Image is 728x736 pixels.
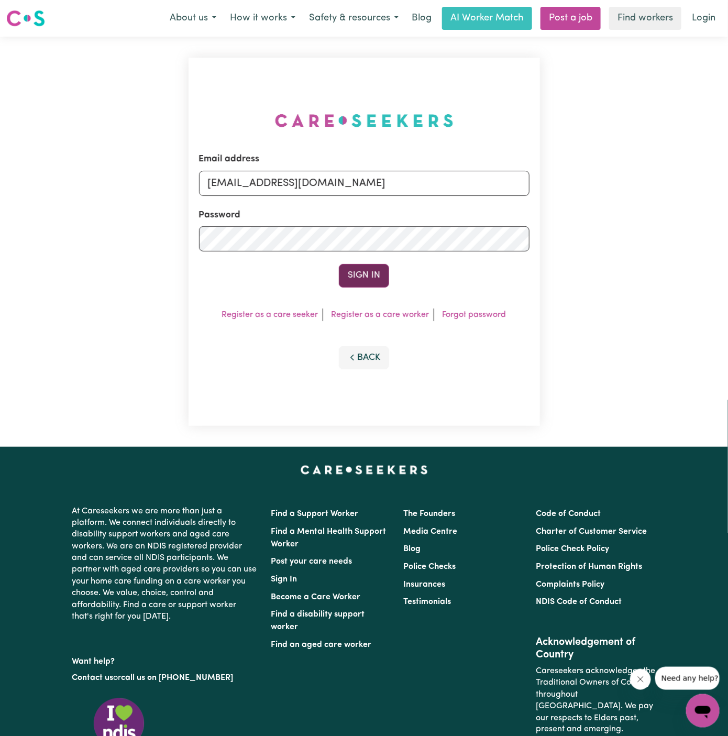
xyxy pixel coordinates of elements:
[222,311,318,319] a: Register as a care seeker
[72,652,258,667] p: Want help?
[541,7,601,30] a: Post a job
[72,501,258,627] p: At Careseekers we are more than just a platform. We connect individuals directly to disability su...
[199,152,260,166] label: Email address
[6,9,45,28] img: Careseekers logo
[271,528,386,548] a: Find a Mental Health Support Worker
[609,7,681,30] a: Find workers
[403,598,451,606] a: Testimonials
[536,598,622,606] a: NDIS Code of Conduct
[72,674,113,682] a: Contact us
[536,580,605,589] a: Complaints Policy
[271,510,358,518] a: Find a Support Worker
[403,545,421,553] a: Blog
[686,694,720,728] iframe: Button to launch messaging window
[271,610,365,631] a: Find a disability support worker
[339,264,389,287] button: Sign In
[271,557,352,566] a: Post your care needs
[536,528,647,536] a: Charter of Customer Service
[72,668,258,688] p: or
[302,7,405,29] button: Safety & resources
[686,7,722,30] a: Login
[301,466,428,474] a: Careseekers home page
[199,171,530,196] input: Email address
[403,528,457,536] a: Media Centre
[271,575,297,584] a: Sign In
[655,667,720,690] iframe: Message from company
[163,7,223,29] button: About us
[223,7,302,29] button: How it works
[536,545,610,553] a: Police Check Policy
[403,510,455,518] a: The Founders
[121,674,233,682] a: call us on [PHONE_NUMBER]
[536,510,601,518] a: Code of Conduct
[630,669,651,690] iframe: Close message
[442,7,532,30] a: AI Worker Match
[332,311,429,319] a: Register as a care worker
[339,346,389,369] button: Back
[271,641,371,649] a: Find an aged care worker
[199,208,241,222] label: Password
[403,580,445,589] a: Insurances
[536,636,656,661] h2: Acknowledgement of Country
[405,7,438,30] a: Blog
[443,311,506,319] a: Forgot password
[6,6,45,30] a: Careseekers logo
[403,563,456,571] a: Police Checks
[271,593,360,601] a: Become a Care Worker
[536,563,643,571] a: Protection of Human Rights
